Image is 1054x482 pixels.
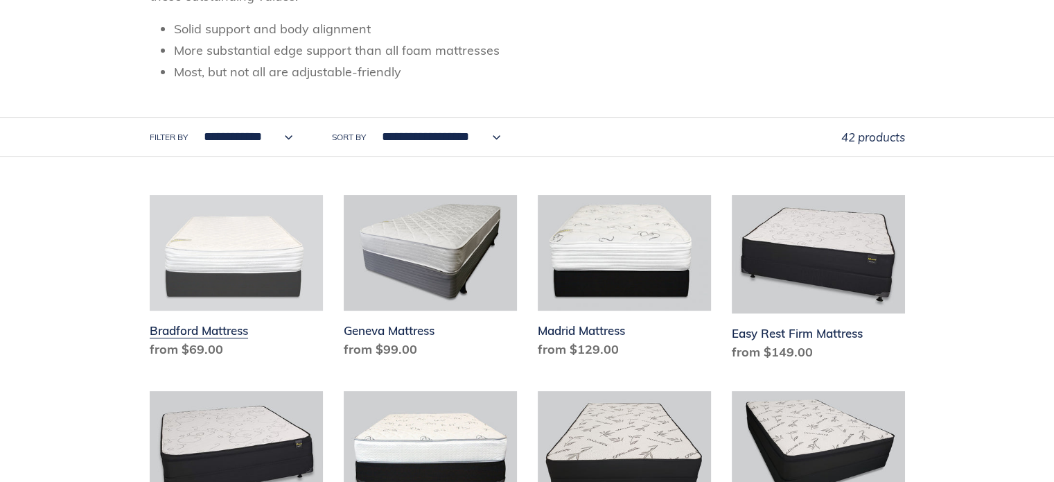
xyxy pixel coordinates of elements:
span: 42 products [841,130,905,144]
li: Solid support and body alignment [174,19,905,38]
label: Filter by [150,131,188,144]
li: More substantial edge support than all foam mattresses [174,41,905,60]
a: Madrid Mattress [538,195,711,364]
a: Geneva Mattress [344,195,517,364]
label: Sort by [332,131,366,144]
li: Most, but not all are adjustable-friendly [174,62,905,81]
a: Bradford Mattress [150,195,323,364]
a: Easy Rest Firm Mattress [732,195,905,367]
